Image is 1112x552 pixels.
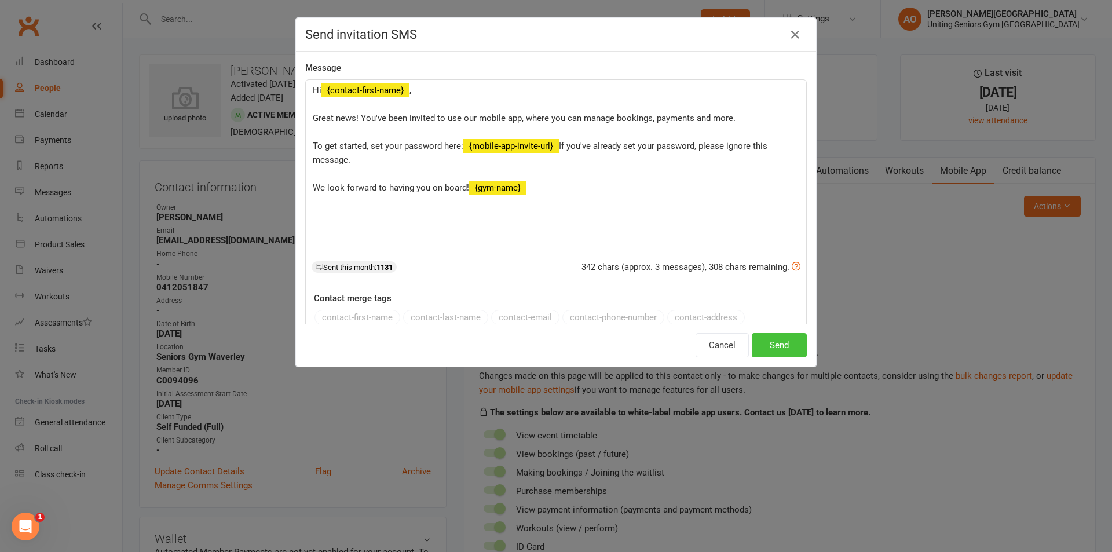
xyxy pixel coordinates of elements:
label: Message [305,61,341,75]
span: , Great news! You've been invited to use our mobile app, where you can manage bookings, payments ... [313,85,736,151]
button: Close [786,25,804,44]
strong: 1131 [376,263,393,272]
iframe: Intercom live chat [12,513,39,540]
div: 342 chars (approx. 3 messages), 308 chars remaining. [581,260,800,274]
h4: Send invitation SMS [305,27,807,42]
label: Contact merge tags [314,291,392,305]
button: Send [752,333,807,357]
span: 1 [35,513,45,522]
div: Sent this month: [312,261,397,273]
span: Hi [313,85,321,96]
button: Cancel [696,333,749,357]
